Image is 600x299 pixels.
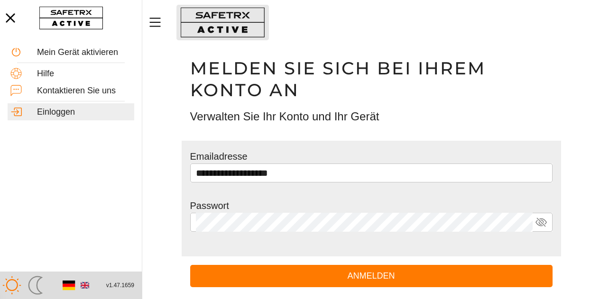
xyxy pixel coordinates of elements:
img: en.svg [81,281,89,290]
label: Passwort [190,200,229,211]
div: Kontaktieren Sie uns [37,86,131,96]
button: v1.47.1659 [101,278,140,293]
img: ModeLight.svg [2,276,21,295]
img: Help.svg [10,68,22,79]
h1: Melden Sie sich bei Ihrem Konto an [190,57,553,101]
span: v1.47.1659 [106,281,134,290]
img: de.svg [62,279,75,292]
div: Einloggen [37,107,131,118]
button: Deutsch [61,277,77,293]
label: Emailadresse [190,151,248,162]
button: MenÜ [147,12,171,32]
img: ModeDark.svg [26,276,45,295]
button: Englishc [77,277,93,293]
div: Mein Gerät aktivieren [37,47,131,58]
h3: Verwalten Sie Ihr Konto und Ihr Gerät [190,109,553,125]
img: ContactUs.svg [10,85,22,96]
div: Hilfe [37,69,131,79]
